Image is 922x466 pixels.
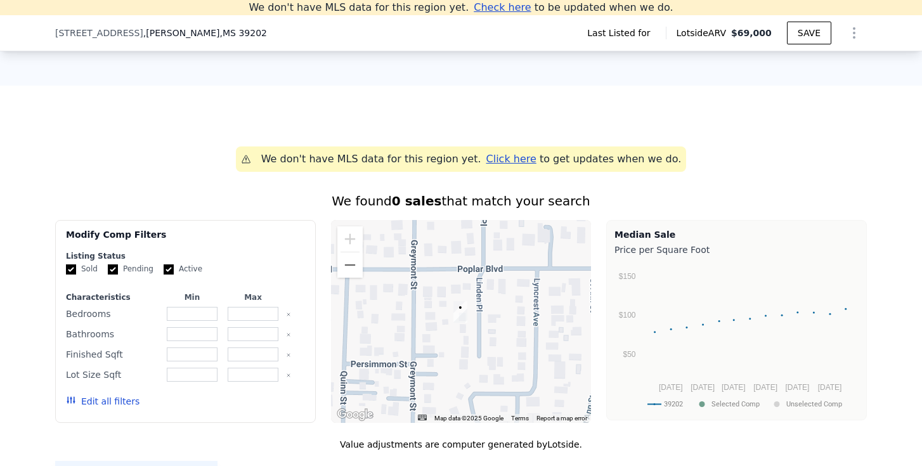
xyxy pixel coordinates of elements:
[677,27,731,39] span: Lotside ARV
[536,415,587,422] a: Report a map error
[108,264,153,275] label: Pending
[722,383,746,392] text: [DATE]
[614,259,859,417] svg: A chart.
[711,400,760,408] text: Selected Comp
[474,1,531,13] span: Check here
[392,193,442,209] strong: 0 sales
[786,383,810,392] text: [DATE]
[66,395,140,408] button: Edit all filters
[334,406,376,423] a: Open this area in Google Maps (opens a new window)
[66,264,76,275] input: Sold
[66,228,305,251] div: Modify Comp Filters
[841,20,867,46] button: Show Options
[164,264,174,275] input: Active
[261,152,481,167] div: We don't have MLS data for this region yet.
[286,373,291,378] button: Clear
[66,292,159,302] div: Characteristics
[55,438,867,451] div: Value adjustments are computer generated by Lotside .
[108,264,118,275] input: Pending
[486,152,682,167] div: to get updates when we do.
[787,22,831,44] button: SAVE
[337,252,363,278] button: Zoom out
[66,264,98,275] label: Sold
[786,400,842,408] text: Unselected Comp
[220,28,267,38] span: , MS 39202
[664,400,683,408] text: 39202
[225,292,281,302] div: Max
[659,383,683,392] text: [DATE]
[818,383,842,392] text: [DATE]
[66,366,159,384] div: Lot Size Sqft
[286,312,291,317] button: Clear
[143,27,267,39] span: , [PERSON_NAME]
[619,272,636,281] text: $150
[418,415,427,420] button: Keyboard shortcuts
[619,311,636,320] text: $100
[164,292,220,302] div: Min
[434,415,503,422] span: Map data ©2025 Google
[286,353,291,358] button: Clear
[66,251,305,261] div: Listing Status
[587,27,655,39] span: Last Listed for
[55,27,143,39] span: [STREET_ADDRESS]
[453,301,467,323] div: 1233 Linden Pl
[753,383,777,392] text: [DATE]
[691,383,715,392] text: [DATE]
[334,406,376,423] img: Google
[623,350,635,359] text: $50
[731,28,772,38] span: $69,000
[66,346,159,363] div: Finished Sqft
[164,264,202,275] label: Active
[486,153,536,165] span: Click here
[66,325,159,343] div: Bathrooms
[511,415,529,422] a: Terms (opens in new tab)
[337,226,363,252] button: Zoom in
[614,241,859,259] div: Price per Square Foot
[614,228,859,241] div: Median Sale
[55,192,867,210] div: We found that match your search
[66,305,159,323] div: Bedrooms
[286,332,291,337] button: Clear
